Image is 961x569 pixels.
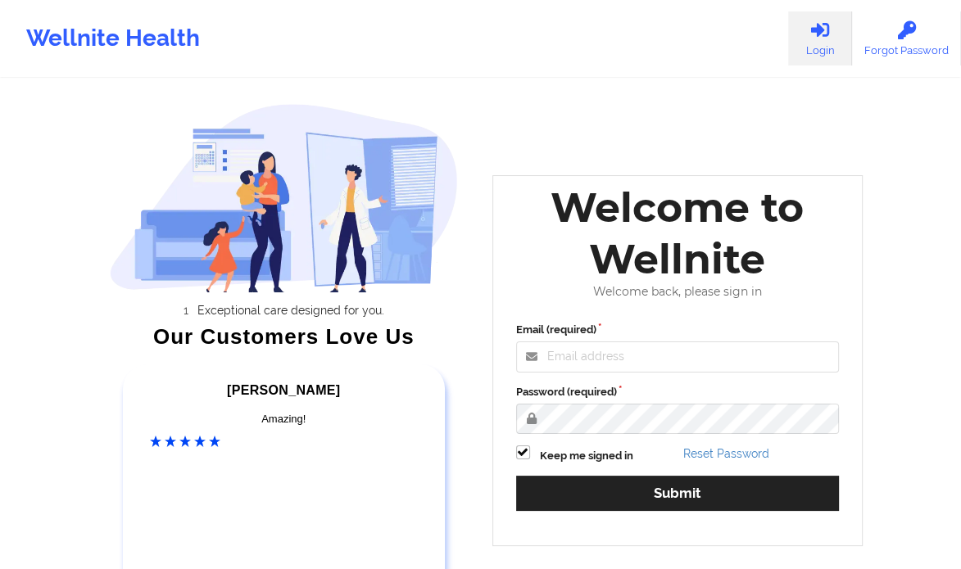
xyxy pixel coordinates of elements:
div: Welcome back, please sign in [505,285,851,299]
label: Keep me signed in [540,448,633,464]
li: Exceptional care designed for you. [125,304,458,317]
button: Submit [516,476,840,511]
div: Amazing! [150,411,418,427]
a: Reset Password [683,447,769,460]
img: wellnite-auth-hero_200.c722682e.png [110,103,458,292]
div: Welcome to Wellnite [505,182,851,285]
span: [PERSON_NAME] [227,383,340,397]
a: Forgot Password [852,11,961,65]
a: Login [788,11,852,65]
label: Password (required) [516,384,840,400]
label: Email (required) [516,322,840,338]
div: Our Customers Love Us [110,328,458,345]
input: Email address [516,341,840,373]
